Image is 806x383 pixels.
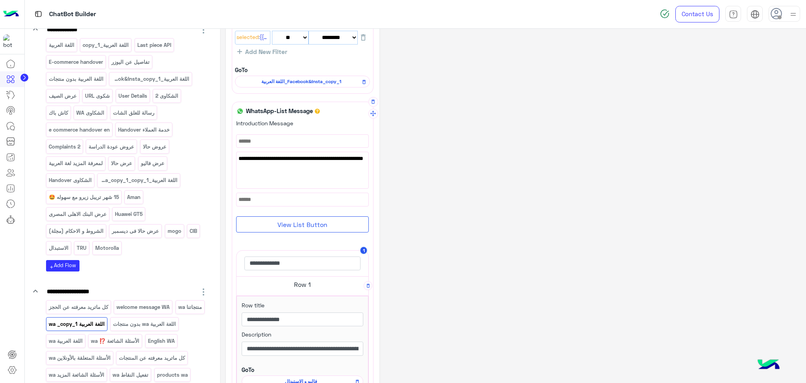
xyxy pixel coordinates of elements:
[237,277,368,292] h5: Row 1
[48,159,103,168] p: لمعرفة المزيد لغة العربية
[3,6,19,22] img: Logo
[82,41,129,50] p: اللغة العربية_copy_1
[111,227,160,236] p: عرض حالا فى ديسمبر
[49,9,96,20] p: ChatBot Builder
[127,193,141,202] p: Aman
[48,244,69,253] p: الاستبدال
[238,154,366,172] span: لتصفح الخدمات التى يقدمها Dubai Phone اختر من القائمة الأتية 🌟
[155,91,179,100] p: الشكاوى 2
[237,33,259,42] span: Selected
[115,210,143,219] p: Huawei GT5
[239,78,363,85] span: اللغة العربية_Facebook&Insta_copy_1
[244,107,315,114] h6: WhatsApp-List Message
[48,74,104,84] p: اللغة العربية بدون منتجات
[48,176,92,185] p: الشكاوى Handover
[76,108,105,117] p: الشكاوى WA
[48,193,119,202] p: 15 شهر تريبل زيرو مع سهوله 🤩
[48,353,111,363] p: الأسئلة المتعلقة بالأونلاين wa
[755,351,782,379] img: hulul-logo.png
[48,320,105,329] p: اللغة العربية wa _copy_1
[236,119,293,127] label: Introduction Message
[142,142,167,151] p: عروض حالا
[91,337,140,346] p: الأسئلة الشائعة ⁉️ wa
[31,24,40,34] i: keyboard_arrow_down
[189,227,198,236] p: CIB
[3,34,17,48] img: 1403182699927242
[31,286,40,296] i: keyboard_arrow_down
[235,67,248,73] b: GoTo
[111,58,150,67] p: تفاصيل عن اليوزر
[48,58,104,67] p: E-commerce handover
[242,366,254,373] b: GoTo
[147,337,175,346] p: English WA
[167,227,182,236] p: mogo
[729,10,738,19] img: tab
[48,142,81,151] p: Complaints 2
[177,303,202,312] p: منتجاتنا wa
[368,97,378,107] button: Delete Message
[46,260,79,271] button: addAdd Flow
[85,91,111,100] p: شكوى URL
[242,48,287,55] span: Add New Filter
[236,216,369,232] button: View List Button
[48,227,104,236] p: الشروط و الاحكام (مجلة)
[660,9,669,19] img: spinner
[368,109,378,119] button: Drag
[118,91,148,100] p: User Details
[242,330,271,338] label: Description
[360,247,368,254] button: 1
[242,301,264,309] label: Row title
[751,10,760,19] img: tab
[112,108,155,117] p: رسالة للغلق الشات
[48,41,75,50] p: اللغة العربية
[364,281,373,290] button: Delete Row
[48,370,105,379] p: الأسئلة الشائعة المزيد wa
[94,244,119,253] p: Motorolla
[48,303,109,312] p: كل ماتريد معرفته عن الحجز
[48,337,83,346] p: اللغة العربية wa
[100,176,178,185] p: اللغة العربية_Facebook&Insta_copy_1_copy_1
[156,370,188,379] p: products wa
[48,108,68,117] p: كاش باك
[140,159,165,168] p: عرض فاليو
[33,9,43,19] img: tab
[48,91,77,100] p: عرض الصيف
[88,142,135,151] p: عروض عودة الدراسة
[76,244,87,253] p: TRU
[118,353,186,363] p: كل ماتريد معرفته عن المنتجات
[49,265,54,270] i: add
[116,303,170,312] p: welcome message WA
[259,33,269,42] span: :{{ChannelId}}
[725,6,741,22] a: tab
[788,9,798,19] img: profile
[111,74,190,84] p: اللغة العربية_Facebook&Insta_copy_1
[675,6,719,22] a: Contact Us
[48,125,110,134] p: e commerce handover en
[113,320,177,329] p: اللغة العربية wa بدون منتجات
[112,370,149,379] p: تفعيل النقاط wa
[235,48,290,56] button: Add New Filter
[359,77,369,87] button: Remove Flow
[235,76,370,87] div: اللغة العربية_Facebook&Insta_copy_1
[118,125,170,134] p: Handover خدمة العملاء
[48,210,107,219] p: عرض البنك الاهلى المصرى
[137,41,172,50] p: Last piece API
[111,159,133,168] p: عرض حالا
